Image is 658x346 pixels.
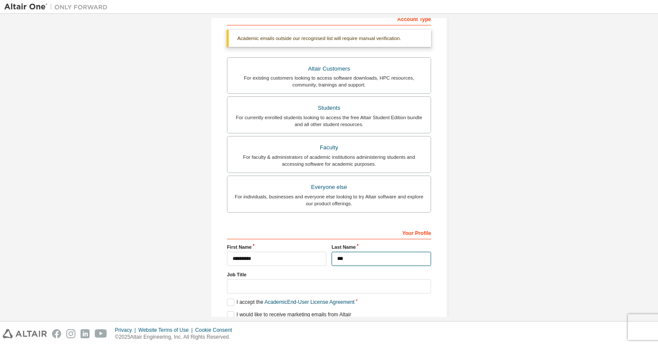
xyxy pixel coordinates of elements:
div: Website Terms of Use [138,327,195,334]
label: Job Title [227,271,431,278]
div: For currently enrolled students looking to access the free Altair Student Edition bundle and all ... [233,114,425,128]
label: Last Name [332,244,431,250]
a: Academic End-User License Agreement [264,299,354,305]
div: Altair Customers [233,63,425,75]
div: Faculty [233,142,425,154]
div: For existing customers looking to access software downloads, HPC resources, community, trainings ... [233,74,425,88]
div: Academic emails outside our recognised list will require manual verification. [227,30,431,47]
div: For faculty & administrators of academic institutions administering students and accessing softwa... [233,154,425,167]
img: linkedin.svg [81,329,90,338]
div: For individuals, businesses and everyone else looking to try Altair software and explore our prod... [233,193,425,207]
img: altair_logo.svg [3,329,47,338]
img: Altair One [4,3,112,11]
div: Privacy [115,327,138,334]
div: Account Type [227,12,431,25]
p: © 2025 Altair Engineering, Inc. All Rights Reserved. [115,334,237,341]
div: Students [233,102,425,114]
img: youtube.svg [95,329,107,338]
div: Everyone else [233,181,425,193]
img: instagram.svg [66,329,75,338]
div: Your Profile [227,226,431,239]
label: I would like to receive marketing emails from Altair [227,311,351,318]
div: Cookie Consent [195,327,237,334]
label: First Name [227,244,326,250]
label: I accept the [227,299,354,306]
img: facebook.svg [52,329,61,338]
